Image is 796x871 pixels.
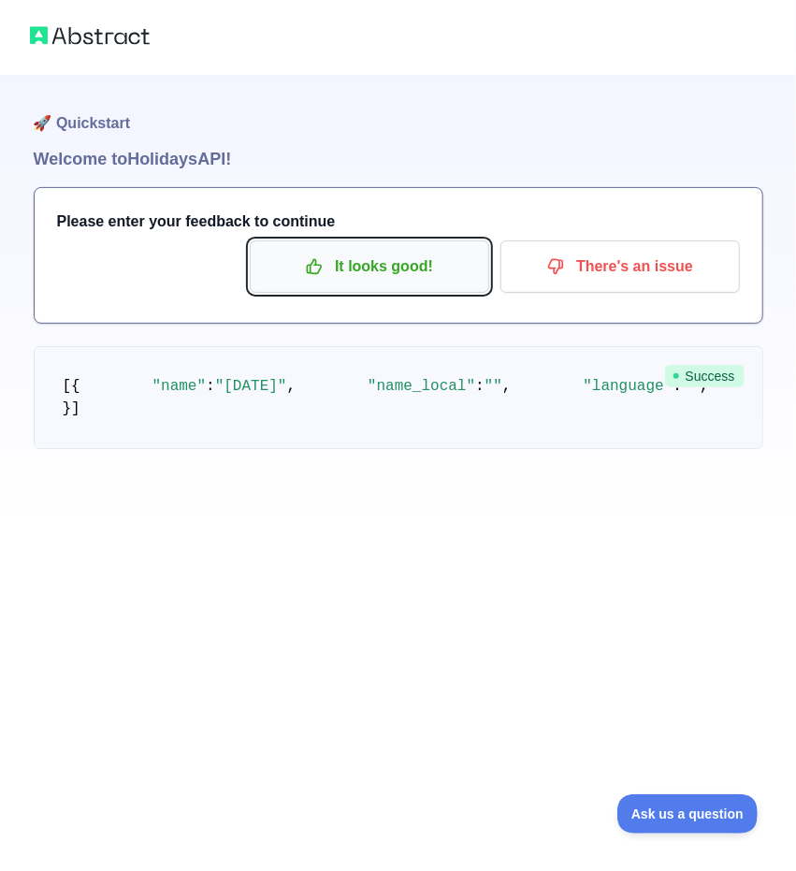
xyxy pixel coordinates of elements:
h3: Please enter your feedback to continue [57,210,740,233]
p: It looks good! [264,251,475,283]
span: : [475,378,485,395]
span: "[DATE]" [215,378,287,395]
span: [ [63,378,72,395]
span: , [287,378,297,395]
span: "" [485,378,502,395]
span: "language" [583,378,673,395]
span: "name" [152,378,207,395]
h1: 🚀 Quickstart [34,75,763,146]
span: Success [665,365,745,387]
p: There's an issue [514,251,726,283]
span: : [206,378,215,395]
img: Abstract logo [30,22,150,49]
button: There's an issue [500,240,740,293]
iframe: Toggle Customer Support [617,794,759,834]
span: "name_local" [368,378,475,395]
button: It looks good! [250,240,489,293]
span: , [502,378,512,395]
h1: Welcome to Holidays API! [34,146,763,172]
